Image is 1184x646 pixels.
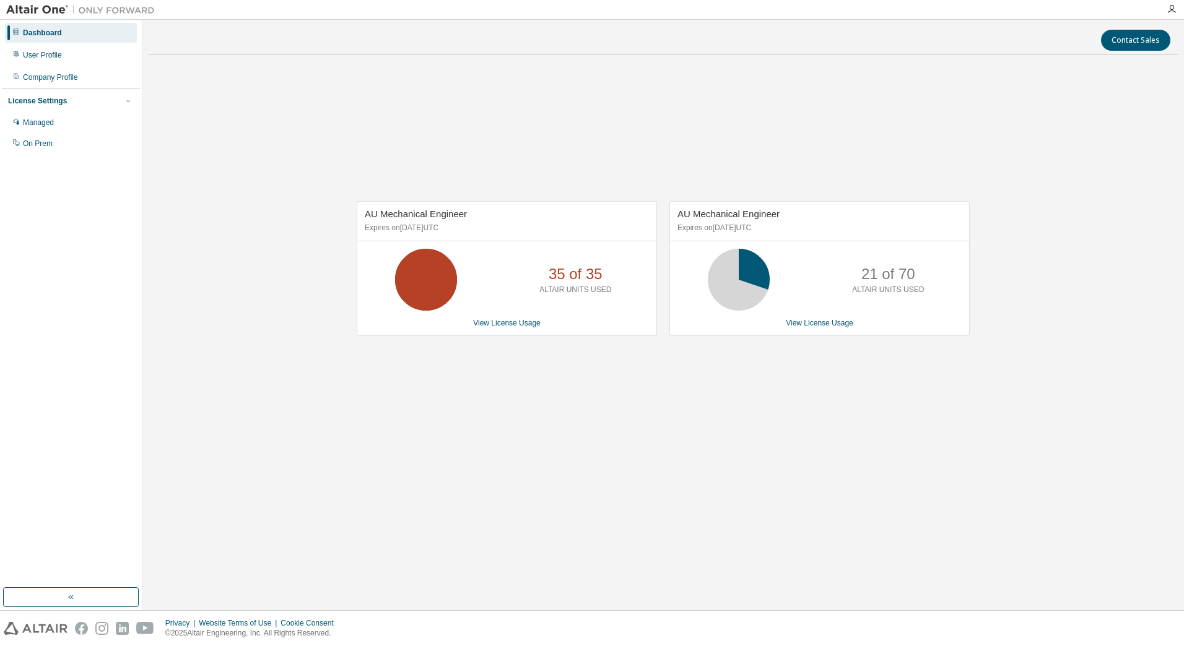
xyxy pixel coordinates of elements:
a: View License Usage [473,319,541,327]
img: facebook.svg [75,622,88,635]
div: On Prem [23,139,53,149]
div: Cookie Consent [281,618,341,628]
p: 21 of 70 [861,264,915,285]
p: ALTAIR UNITS USED [539,285,611,295]
div: Website Terms of Use [199,618,281,628]
div: Privacy [165,618,199,628]
button: Contact Sales [1101,30,1170,51]
img: instagram.svg [95,622,108,635]
p: ALTAIR UNITS USED [852,285,924,295]
img: altair_logo.svg [4,622,67,635]
div: Managed [23,118,54,127]
img: linkedin.svg [116,622,129,635]
img: youtube.svg [136,622,154,635]
div: Dashboard [23,28,62,38]
div: User Profile [23,50,62,60]
div: Company Profile [23,72,78,82]
p: © 2025 Altair Engineering, Inc. All Rights Reserved. [165,628,341,639]
span: AU Mechanical Engineer [365,209,467,219]
p: Expires on [DATE] UTC [365,223,646,233]
p: 35 of 35 [549,264,603,285]
span: AU Mechanical Engineer [677,209,780,219]
p: Expires on [DATE] UTC [677,223,959,233]
div: License Settings [8,96,67,106]
a: View License Usage [786,319,853,327]
img: Altair One [6,4,161,16]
